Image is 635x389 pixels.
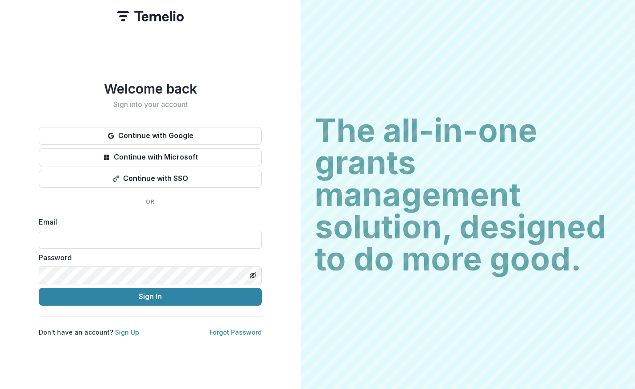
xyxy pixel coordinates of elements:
[39,100,262,109] h2: Sign into your account
[39,148,262,166] button: Continue with Microsoft
[115,328,139,336] a: Sign Up
[39,217,256,227] label: Email
[39,170,262,188] button: Continue with SSO
[246,268,260,283] button: Toggle password visibility
[39,328,139,337] p: Don't have an account?
[117,11,184,21] img: Temelio
[39,127,262,145] button: Continue with Google
[39,81,262,97] h1: Welcome back
[39,288,262,306] button: Sign In
[210,328,262,336] a: Forgot Password
[39,252,256,263] label: Password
